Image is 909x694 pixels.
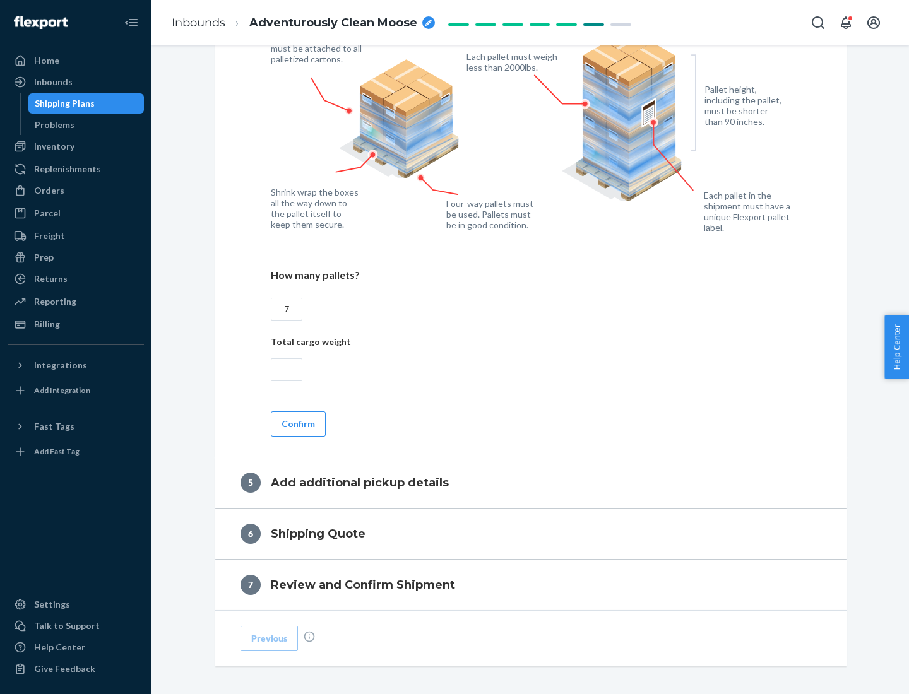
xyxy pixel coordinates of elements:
[8,72,144,92] a: Inbounds
[34,163,101,175] div: Replenishments
[249,15,417,32] span: Adventurously Clean Moose
[34,140,74,153] div: Inventory
[28,115,145,135] a: Problems
[271,32,365,64] figcaption: Box contents labels must be attached to all palletized cartons.
[271,577,455,593] h4: Review and Confirm Shipment
[241,524,261,544] div: 6
[8,416,144,437] button: Fast Tags
[34,207,61,220] div: Parcel
[8,659,144,679] button: Give Feedback
[172,16,225,30] a: Inbounds
[8,594,144,615] a: Settings
[34,620,100,632] div: Talk to Support
[8,442,144,462] a: Add Fast Tag
[271,411,326,437] button: Confirm
[162,4,445,42] ol: breadcrumbs
[35,119,74,131] div: Problems
[271,268,791,283] p: How many pallets?
[466,51,561,73] figcaption: Each pallet must weigh less than 2000lbs.
[8,226,144,246] a: Freight
[34,318,60,331] div: Billing
[8,136,144,156] a: Inventory
[271,526,365,542] h4: Shipping Quote
[34,230,65,242] div: Freight
[14,16,68,29] img: Flexport logo
[8,314,144,334] a: Billing
[34,295,76,308] div: Reporting
[446,198,534,230] figcaption: Four-way pallets must be used. Pallets must be in good condition.
[34,273,68,285] div: Returns
[884,315,909,379] button: Help Center
[8,269,144,289] a: Returns
[34,641,85,654] div: Help Center
[215,457,847,508] button: 5Add additional pickup details
[8,180,144,201] a: Orders
[34,446,80,457] div: Add Fast Tag
[28,93,145,114] a: Shipping Plans
[215,560,847,610] button: 7Review and Confirm Shipment
[8,50,144,71] a: Home
[119,10,144,35] button: Close Navigation
[271,187,361,230] figcaption: Shrink wrap the boxes all the way down to the pallet itself to keep them secure.
[8,380,144,401] a: Add Integration
[8,355,144,375] button: Integrations
[34,251,54,264] div: Prep
[8,159,144,179] a: Replenishments
[215,509,847,559] button: 6Shipping Quote
[861,10,886,35] button: Open account menu
[8,291,144,312] a: Reporting
[34,184,64,197] div: Orders
[805,10,831,35] button: Open Search Box
[34,359,87,372] div: Integrations
[8,637,144,657] a: Help Center
[704,190,799,233] figcaption: Each pallet in the shipment must have a unique Flexport pallet label.
[34,598,70,611] div: Settings
[833,10,858,35] button: Open notifications
[34,76,73,88] div: Inbounds
[704,84,787,127] figcaption: Pallet height, including the pallet, must be shorter than 90 inches.
[8,616,144,636] a: Talk to Support
[34,662,95,675] div: Give Feedback
[34,385,90,396] div: Add Integration
[241,626,298,651] button: Previous
[8,203,144,223] a: Parcel
[34,420,74,433] div: Fast Tags
[34,54,59,67] div: Home
[271,474,449,491] h4: Add additional pickup details
[241,575,261,595] div: 7
[271,336,791,348] p: Total cargo weight
[8,247,144,268] a: Prep
[35,97,95,110] div: Shipping Plans
[241,473,261,493] div: 5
